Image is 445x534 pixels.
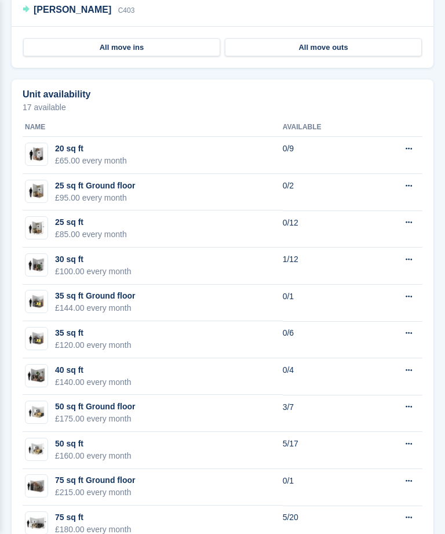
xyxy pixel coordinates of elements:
[25,515,48,532] img: 75.jpg
[25,330,48,347] img: 35-sqft-unit.jpg
[55,438,132,450] div: 50 sq ft
[25,367,48,384] img: 40-sqft-unit.jpg
[25,293,48,310] img: 35-sqft-unit.jpg
[55,228,127,241] div: £85.00 every month
[283,432,369,469] td: 5/17
[25,146,48,163] img: 20-sqft-unit.jpg
[25,404,48,421] img: 50-sqft-unit.jpg
[23,103,422,111] p: 17 available
[23,3,134,18] a: [PERSON_NAME] C403
[55,401,135,413] div: 50 sq ft Ground floor
[283,469,369,506] td: 0/1
[283,395,369,432] td: 3/7
[23,38,220,57] a: All move ins
[55,155,127,167] div: £65.00 every month
[23,118,283,137] th: Name
[25,220,48,237] img: 25.jpg
[283,210,369,248] td: 0/12
[283,358,369,395] td: 0/4
[55,143,127,155] div: 20 sq ft
[55,486,135,499] div: £215.00 every month
[55,192,135,204] div: £95.00 every month
[55,376,132,388] div: £140.00 every month
[55,290,135,302] div: 35 sq ft Ground floor
[55,511,132,524] div: 75 sq ft
[55,413,135,425] div: £175.00 every month
[55,302,135,314] div: £144.00 every month
[283,248,369,285] td: 1/12
[25,257,48,274] img: 30-sqft-unit.jpg
[55,327,132,339] div: 35 sq ft
[34,5,111,14] span: [PERSON_NAME]
[25,478,48,495] img: 60-sqft-unit.jpg
[283,285,369,322] td: 0/1
[55,253,132,266] div: 30 sq ft
[25,183,48,199] img: 25-sqft-unit.jpg
[118,6,135,14] span: C403
[55,450,132,462] div: £160.00 every month
[23,89,90,100] h2: Unit availability
[55,180,135,192] div: 25 sq ft Ground floor
[55,474,135,486] div: 75 sq ft Ground floor
[55,216,127,228] div: 25 sq ft
[55,364,132,376] div: 40 sq ft
[283,118,369,137] th: Available
[25,441,48,457] img: 50.jpg
[283,321,369,358] td: 0/6
[225,38,422,57] a: All move outs
[55,339,132,351] div: £120.00 every month
[283,137,369,174] td: 0/9
[55,266,132,278] div: £100.00 every month
[283,174,369,211] td: 0/2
